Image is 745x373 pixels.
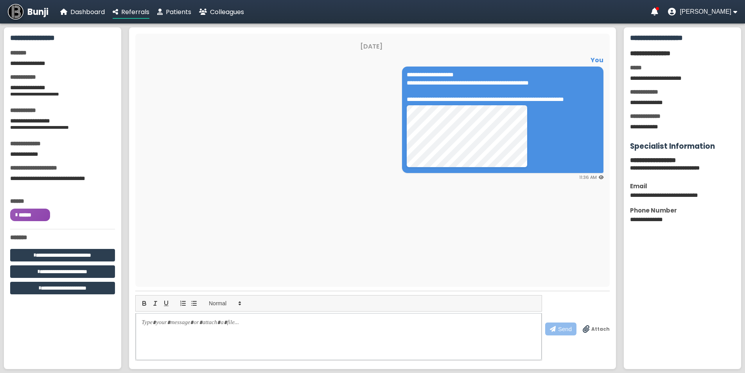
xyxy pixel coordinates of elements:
button: Send [545,323,576,335]
span: Send [558,326,572,332]
a: Dashboard [60,7,105,17]
button: italic [150,299,161,308]
a: Notifications [651,8,658,16]
div: Email [630,182,735,191]
button: bold [139,299,150,308]
a: Patients [157,7,191,17]
span: Attach [591,326,610,333]
h3: Specialist Information [630,141,735,152]
span: Dashboard [70,7,105,16]
button: underline [161,299,172,308]
div: [DATE] [139,41,603,51]
span: 11:36 AM [579,174,597,180]
img: Bunji Dental Referral Management [8,4,23,20]
button: list: bullet [188,299,199,308]
div: You [139,55,603,65]
span: [PERSON_NAME] [680,8,731,15]
span: Patients [166,7,191,16]
a: Colleagues [199,7,244,17]
button: User menu [668,8,737,16]
span: Referrals [121,7,149,16]
label: Drag & drop files anywhere to attach [583,325,610,333]
div: Phone Number [630,206,735,215]
a: Referrals [113,7,149,17]
button: list: ordered [178,299,188,308]
span: Bunji [27,5,48,18]
a: Bunji [8,4,48,20]
span: Colleagues [210,7,244,16]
